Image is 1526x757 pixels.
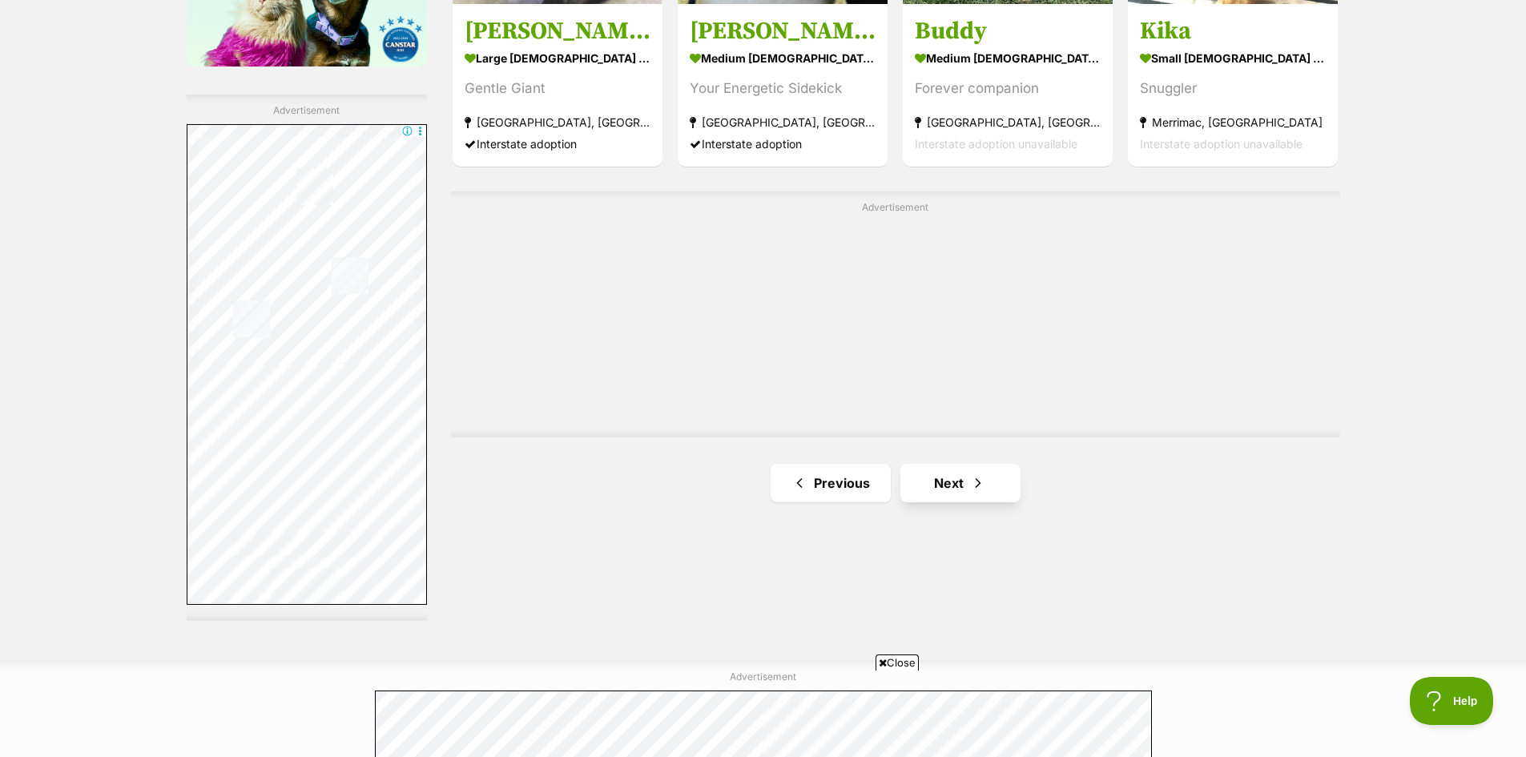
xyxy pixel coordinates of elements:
h3: Kika [1140,15,1326,46]
strong: large [DEMOGRAPHIC_DATA] Dog [465,46,650,69]
span: Interstate adoption unavailable [1140,136,1303,150]
a: Next page [900,464,1021,502]
iframe: Advertisement [507,221,1284,421]
strong: [GEOGRAPHIC_DATA], [GEOGRAPHIC_DATA] [690,111,876,132]
strong: small [DEMOGRAPHIC_DATA] Dog [1140,46,1326,69]
h3: [PERSON_NAME] [690,15,876,46]
iframe: Advertisement [187,124,427,605]
h3: Buddy [915,15,1101,46]
div: Interstate adoption [465,132,650,154]
span: Close [876,654,919,670]
span: Interstate adoption unavailable [915,136,1077,150]
strong: [GEOGRAPHIC_DATA], [GEOGRAPHIC_DATA] [465,111,650,132]
a: Kika small [DEMOGRAPHIC_DATA] Dog Snuggler Merrimac, [GEOGRAPHIC_DATA] Interstate adoption unavai... [1128,3,1338,166]
strong: medium [DEMOGRAPHIC_DATA] Dog [915,46,1101,69]
a: Previous page [771,464,891,502]
iframe: Help Scout Beacon - Open [1410,677,1494,725]
strong: Merrimac, [GEOGRAPHIC_DATA] [1140,111,1326,132]
div: Gentle Giant [465,77,650,99]
strong: medium [DEMOGRAPHIC_DATA] Dog [690,46,876,69]
strong: [GEOGRAPHIC_DATA], [GEOGRAPHIC_DATA] [915,111,1101,132]
nav: Pagination [451,464,1340,502]
div: Snuggler [1140,77,1326,99]
iframe: Advertisement [375,677,1152,749]
div: Advertisement [451,191,1340,437]
div: Advertisement [187,95,427,621]
h3: [PERSON_NAME] [465,15,650,46]
div: Interstate adoption [690,132,876,154]
div: Forever companion [915,77,1101,99]
div: Your Energetic Sidekick [690,77,876,99]
a: Buddy medium [DEMOGRAPHIC_DATA] Dog Forever companion [GEOGRAPHIC_DATA], [GEOGRAPHIC_DATA] Inters... [903,3,1113,166]
a: [PERSON_NAME] large [DEMOGRAPHIC_DATA] Dog Gentle Giant [GEOGRAPHIC_DATA], [GEOGRAPHIC_DATA] Inte... [453,3,662,166]
a: [PERSON_NAME] medium [DEMOGRAPHIC_DATA] Dog Your Energetic Sidekick [GEOGRAPHIC_DATA], [GEOGRAPHI... [678,3,888,166]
